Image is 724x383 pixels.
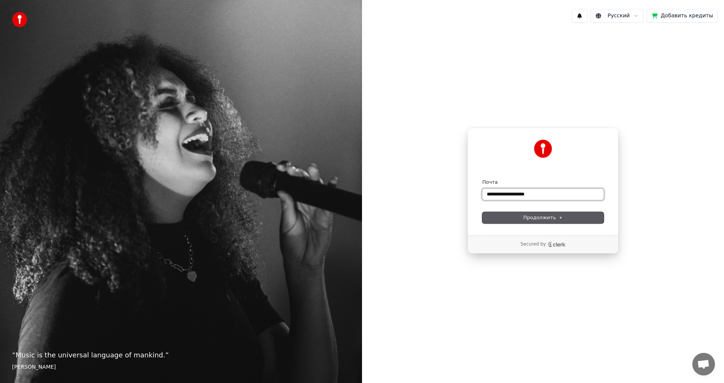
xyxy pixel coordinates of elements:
a: Открытый чат [692,353,715,375]
button: Продолжить [482,212,604,223]
img: Youka [534,140,552,158]
p: Secured by [520,241,546,247]
a: Clerk logo [548,242,566,247]
button: Добавить кредиты [647,9,718,23]
footer: [PERSON_NAME] [12,363,350,371]
label: Почта [482,179,498,186]
span: Продолжить [523,214,563,221]
img: youka [12,12,27,27]
p: “ Music is the universal language of mankind. ” [12,350,350,360]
